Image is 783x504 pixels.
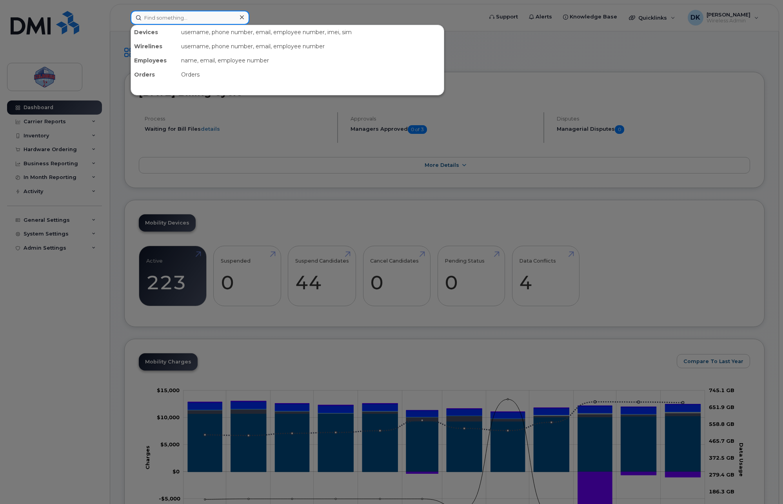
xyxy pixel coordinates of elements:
div: Orders [178,68,444,82]
div: Employees [131,53,178,68]
div: Orders [131,68,178,82]
div: Devices [131,25,178,39]
div: Wirelines [131,39,178,53]
div: name, email, employee number [178,53,444,68]
div: username, phone number, email, employee number, imei, sim [178,25,444,39]
div: username, phone number, email, employee number [178,39,444,53]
